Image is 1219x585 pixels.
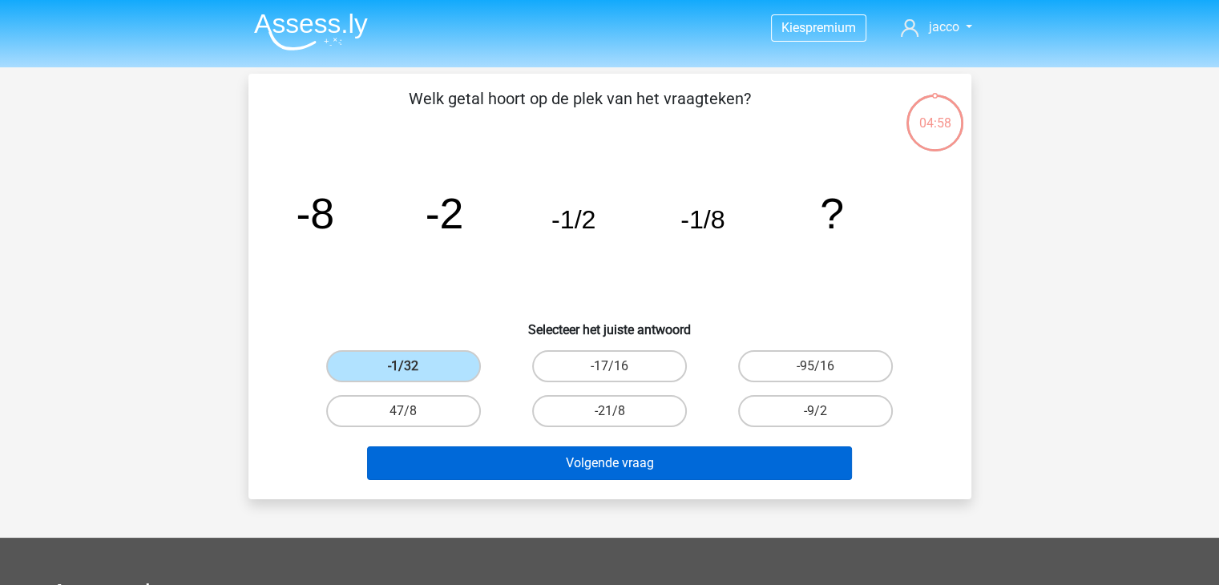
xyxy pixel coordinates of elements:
[680,205,725,234] tspan: -1/8
[296,189,334,237] tspan: -8
[772,17,866,38] a: Kiespremium
[367,446,852,480] button: Volgende vraag
[905,93,965,133] div: 04:58
[254,13,368,50] img: Assessly
[781,20,805,35] span: Kies
[425,189,463,237] tspan: -2
[326,350,481,382] label: -1/32
[326,395,481,427] label: 47/8
[820,189,844,237] tspan: ?
[738,350,893,382] label: -95/16
[805,20,856,35] span: premium
[928,19,959,34] span: jacco
[894,18,978,37] a: jacco
[274,309,946,337] h6: Selecteer het juiste antwoord
[532,350,687,382] label: -17/16
[738,395,893,427] label: -9/2
[274,87,886,135] p: Welk getal hoort op de plek van het vraagteken?
[532,395,687,427] label: -21/8
[551,205,595,234] tspan: -1/2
